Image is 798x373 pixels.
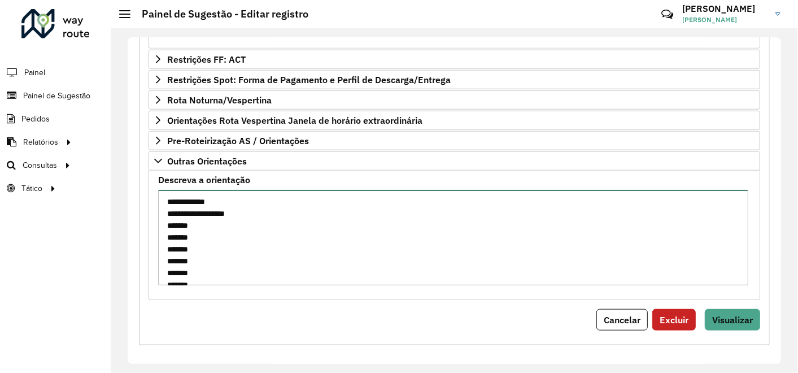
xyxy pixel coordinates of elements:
[21,113,50,125] span: Pedidos
[167,116,422,125] span: Orientações Rota Vespertina Janela de horário extraordinária
[596,309,648,331] button: Cancelar
[655,2,679,27] a: Contato Rápido
[149,90,760,110] a: Rota Noturna/Vespertina
[167,75,451,84] span: Restrições Spot: Forma de Pagamento e Perfil de Descarga/Entrega
[21,183,42,194] span: Tático
[23,136,58,148] span: Relatórios
[167,96,272,105] span: Rota Noturna/Vespertina
[149,171,760,300] div: Outras Orientações
[149,151,760,171] a: Outras Orientações
[705,309,760,331] button: Visualizar
[130,8,308,20] h2: Painel de Sugestão - Editar registro
[660,314,688,326] span: Excluir
[23,90,90,102] span: Painel de Sugestão
[149,111,760,130] a: Orientações Rota Vespertina Janela de horário extraordinária
[712,314,753,326] span: Visualizar
[167,55,246,64] span: Restrições FF: ACT
[149,70,760,89] a: Restrições Spot: Forma de Pagamento e Perfil de Descarga/Entrega
[24,67,45,79] span: Painel
[23,159,57,171] span: Consultas
[149,50,760,69] a: Restrições FF: ACT
[149,131,760,150] a: Pre-Roteirização AS / Orientações
[652,309,696,331] button: Excluir
[167,157,247,166] span: Outras Orientações
[167,136,309,145] span: Pre-Roteirização AS / Orientações
[604,314,640,326] span: Cancelar
[682,3,767,14] h3: [PERSON_NAME]
[158,173,250,186] label: Descreva a orientação
[682,15,767,25] span: [PERSON_NAME]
